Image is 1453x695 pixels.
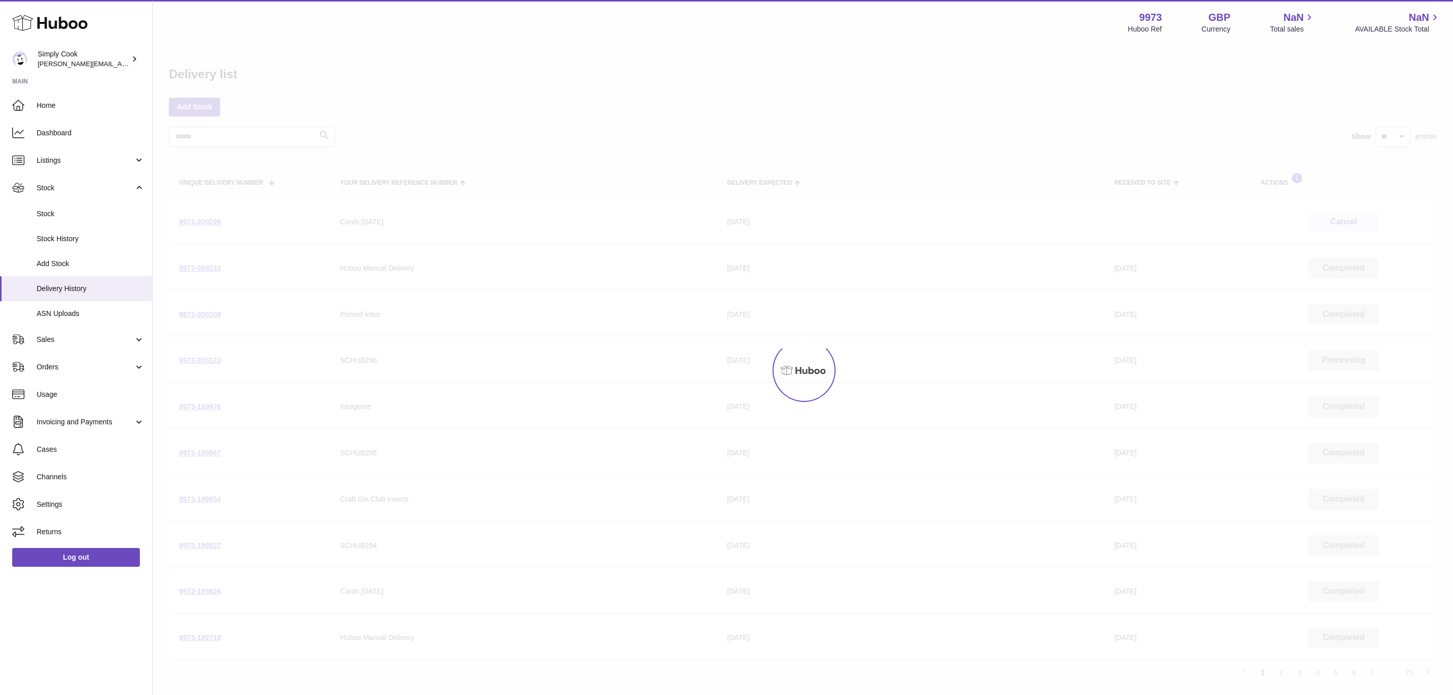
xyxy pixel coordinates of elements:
span: NaN [1409,11,1429,24]
span: Usage [37,390,144,399]
div: Currency [1202,24,1231,34]
a: NaN AVAILABLE Stock Total [1355,11,1441,34]
span: Cases [37,445,144,454]
span: Stock History [37,234,144,244]
span: ASN Uploads [37,309,144,318]
span: Stock [37,209,144,219]
strong: 9973 [1139,11,1162,24]
span: Returns [37,527,144,537]
span: Delivery History [37,284,144,294]
strong: GBP [1208,11,1230,24]
span: Stock [37,183,134,193]
span: [PERSON_NAME][EMAIL_ADDRESS][DOMAIN_NAME] [38,60,204,68]
span: Total sales [1270,24,1315,34]
span: Settings [37,500,144,509]
span: Listings [37,156,134,165]
img: emma@simplycook.com [12,51,27,67]
span: Invoicing and Payments [37,417,134,427]
span: Orders [37,362,134,372]
span: Home [37,101,144,110]
div: Huboo Ref [1128,24,1162,34]
span: NaN [1283,11,1303,24]
span: Sales [37,335,134,344]
div: Simply Cook [38,49,129,69]
span: Channels [37,472,144,482]
span: Add Stock [37,259,144,269]
span: AVAILABLE Stock Total [1355,24,1441,34]
span: Dashboard [37,128,144,138]
a: NaN Total sales [1270,11,1315,34]
a: Log out [12,548,140,566]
